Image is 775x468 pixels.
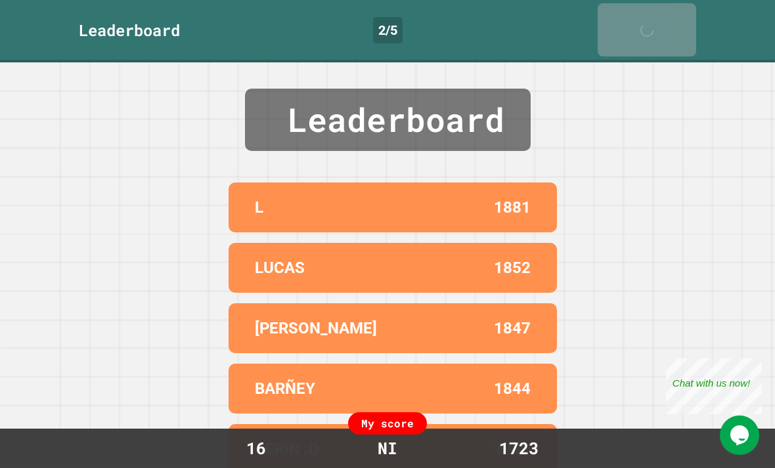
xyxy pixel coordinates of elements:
[255,316,377,340] p: [PERSON_NAME]
[255,196,263,219] p: L
[494,196,531,219] p: 1881
[365,436,410,461] div: NI
[245,89,531,151] div: Leaderboard
[255,256,305,280] p: LUCAS
[494,316,531,340] p: 1847
[470,436,568,461] div: 1723
[720,415,762,455] iframe: chat widget
[494,256,531,280] p: 1852
[348,412,427,435] div: My score
[207,436,305,461] div: 16
[79,18,180,42] div: Leaderboard
[666,358,762,414] iframe: chat widget
[373,17,403,43] div: 2 / 5
[255,377,315,400] p: BARÑEY
[494,377,531,400] p: 1844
